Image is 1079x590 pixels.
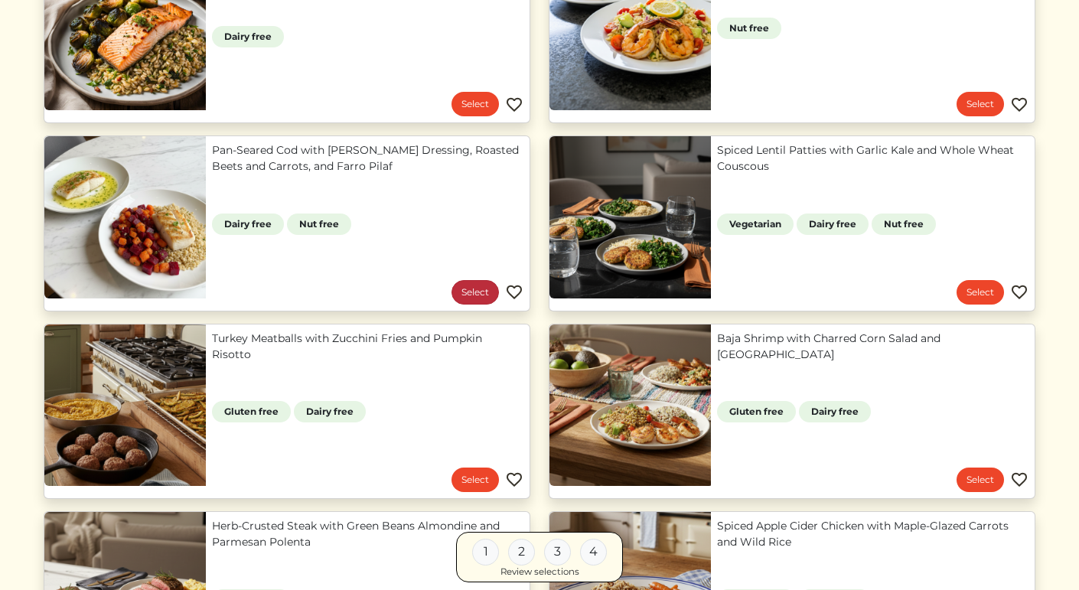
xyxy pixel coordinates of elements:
a: Herb-Crusted Steak with Green Beans Almondine and Parmesan Polenta [212,518,523,550]
img: Favorite menu item [505,96,523,114]
a: Spiced Lentil Patties with Garlic Kale and Whole Wheat Couscous [717,142,1028,174]
a: Select [957,468,1004,492]
a: Select [957,92,1004,116]
img: Favorite menu item [505,283,523,302]
a: Select [451,280,499,305]
div: 4 [580,538,607,565]
a: 1 2 3 4 Review selections [456,531,623,582]
img: Favorite menu item [1010,471,1028,489]
div: 2 [508,538,535,565]
a: Spiced Apple Cider Chicken with Maple-Glazed Carrots and Wild Rice [717,518,1028,550]
a: Pan-Seared Cod with [PERSON_NAME] Dressing, Roasted Beets and Carrots, and Farro Pilaf [212,142,523,174]
a: Baja Shrimp with Charred Corn Salad and [GEOGRAPHIC_DATA] [717,331,1028,363]
a: Select [451,468,499,492]
a: Select [451,92,499,116]
div: 1 [472,538,499,565]
img: Favorite menu item [505,471,523,489]
img: Favorite menu item [1010,283,1028,302]
a: Turkey Meatballs with Zucchini Fries and Pumpkin Risotto [212,331,523,363]
div: 3 [544,538,571,565]
img: Favorite menu item [1010,96,1028,114]
a: Select [957,280,1004,305]
div: Review selections [500,565,579,579]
